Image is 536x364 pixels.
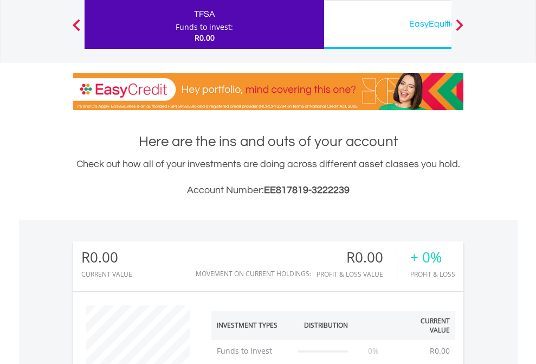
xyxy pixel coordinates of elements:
th: Current Value [394,311,455,340]
div: TFSA [91,7,318,22]
span: R0.00 [195,33,215,43]
td: 0% [353,340,394,362]
button: Previous [66,24,87,35]
th: Investment Types [211,311,293,340]
div: Funds to invest: [176,22,233,33]
div: Distribution [304,321,348,330]
div: Movement on Current Holdings: [196,270,311,277]
button: Next [449,24,470,35]
div: R0.00 [81,250,132,265]
div: Check out how all of your investments are doing across different asset classes you hold. [73,157,463,198]
td: Funds to Invest [211,340,293,362]
div: + 0% [410,250,455,265]
td: R0.00 [424,340,455,362]
div: Profit & Loss [410,271,455,278]
h3: Account Number: [73,183,463,198]
div: Profit & Loss Value [317,271,397,278]
h1: Here are the ins and outs of your account [73,132,463,151]
img: EasyCredit Promotion Banner [73,73,463,110]
span: EE817819-3222239 [264,185,350,195]
div: CURRENT VALUE [81,271,132,278]
div: R0.00 [317,250,397,265]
